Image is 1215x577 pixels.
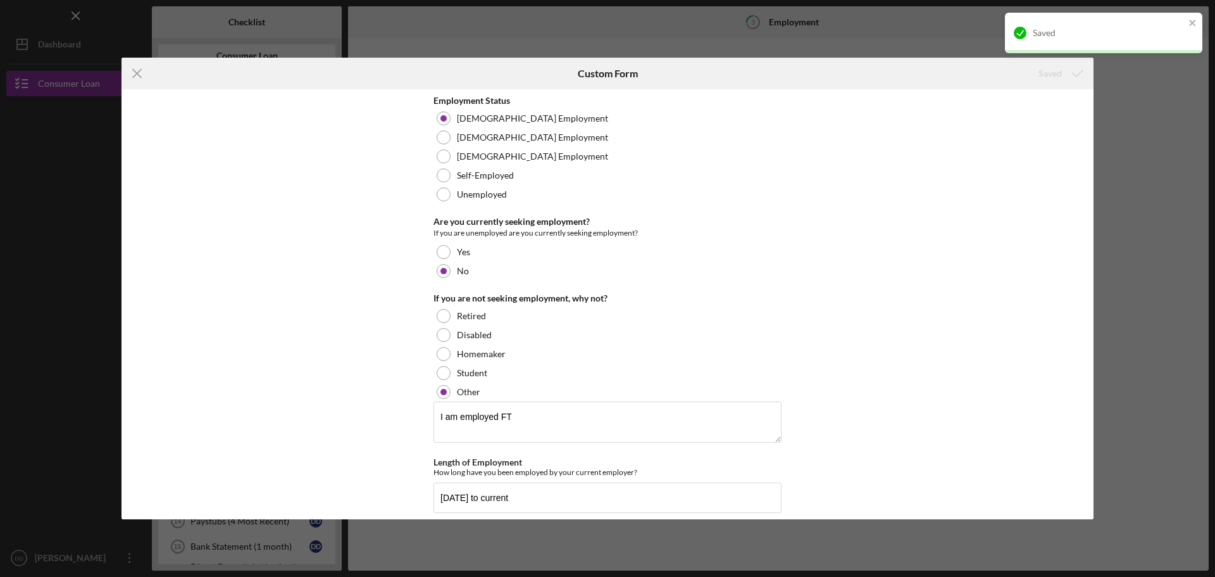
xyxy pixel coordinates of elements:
[457,330,492,340] label: Disabled
[433,227,782,239] div: If you are unemployed are you currently seeking employment?
[433,467,782,477] div: How long have you been employed by your current employer?
[1026,61,1093,86] button: Saved
[457,311,486,321] label: Retired
[457,170,514,181] label: Self-Employed
[457,189,507,200] label: Unemployed
[457,349,506,359] label: Homemaker
[457,113,608,124] label: [DEMOGRAPHIC_DATA] Employment
[1033,28,1185,38] div: Saved
[457,247,470,257] label: Yes
[433,217,782,227] div: Are you currently seeking employment?
[433,457,522,467] label: Length of Employment
[578,68,638,79] h6: Custom Form
[457,387,480,397] label: Other
[433,293,782,303] div: If you are not seeking employment, why not?
[1188,18,1197,30] button: close
[433,96,782,106] div: Employment Status
[457,368,487,378] label: Student
[433,402,782,442] textarea: I am employed FT
[457,132,608,143] label: [DEMOGRAPHIC_DATA] Employment
[457,266,469,276] label: No
[1038,61,1062,86] div: Saved
[457,151,608,162] label: [DEMOGRAPHIC_DATA] Employment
